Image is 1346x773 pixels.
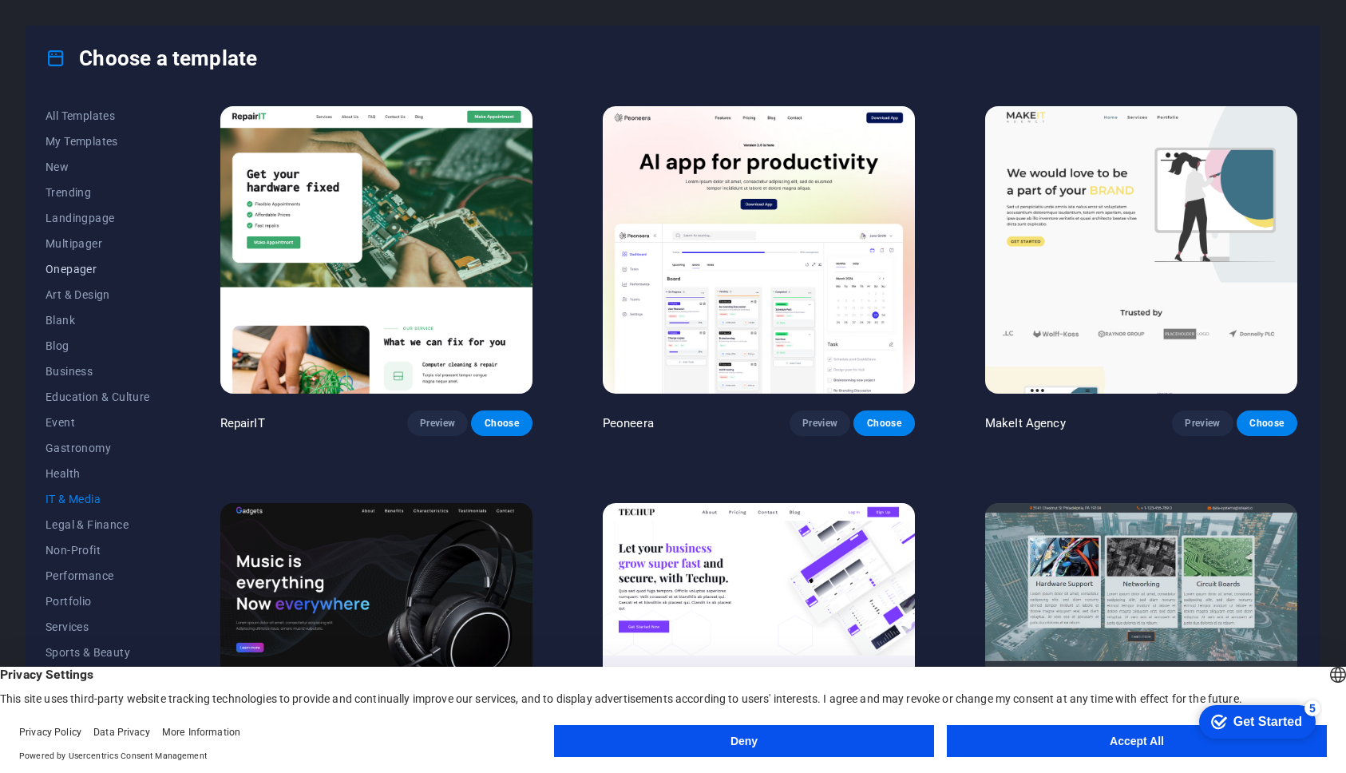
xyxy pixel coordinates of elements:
button: Sports & Beauty [46,640,150,665]
button: Education & Culture [46,384,150,410]
button: Multipager [46,231,150,256]
span: Trending [46,186,150,199]
button: Onepager [46,256,150,282]
button: Trending [46,180,150,205]
button: Portfolio [46,589,150,614]
div: 5 [118,3,134,19]
button: Trades [46,665,150,691]
button: Art & Design [46,282,150,307]
button: Preview [790,410,850,436]
button: Health [46,461,150,486]
span: Services [46,620,150,633]
div: Get Started 5 items remaining, 0% complete [13,8,129,42]
button: Preview [1172,410,1233,436]
span: Legal & Finance [46,518,150,531]
button: Landingpage [46,205,150,231]
span: Multipager [46,237,150,250]
button: Choose [471,410,532,436]
p: Peoneera [603,415,654,431]
span: Choose [484,417,519,430]
button: Choose [1237,410,1297,436]
p: RepairIT [220,415,265,431]
button: IT & Media [46,486,150,512]
span: Preview [1185,417,1220,430]
button: Performance [46,563,150,589]
span: Sports & Beauty [46,646,150,659]
span: Blank [46,314,150,327]
span: Choose [866,417,901,430]
button: Blog [46,333,150,359]
span: Blog [46,339,150,352]
span: Art & Design [46,288,150,301]
button: Preview [407,410,468,436]
span: Onepager [46,263,150,276]
button: All Templates [46,103,150,129]
div: Get Started [47,18,116,32]
span: Health [46,467,150,480]
span: Business [46,365,150,378]
span: Portfolio [46,595,150,608]
button: New [46,154,150,180]
span: Education & Culture [46,390,150,403]
span: Preview [802,417,837,430]
button: Business [46,359,150,384]
button: My Templates [46,129,150,154]
span: Event [46,416,150,429]
button: Non-Profit [46,537,150,563]
button: Event [46,410,150,435]
span: Landingpage [46,212,150,224]
button: Legal & Finance [46,512,150,537]
span: My Templates [46,135,150,148]
img: RepairIT [220,106,532,394]
span: New [46,161,150,173]
button: Gastronomy [46,435,150,461]
span: Non-Profit [46,544,150,557]
h4: Choose a template [46,46,257,71]
img: MakeIt Agency [985,106,1297,394]
button: Blank [46,307,150,333]
span: Gastronomy [46,442,150,454]
p: MakeIt Agency [985,415,1066,431]
span: Performance [46,569,150,582]
span: IT & Media [46,493,150,505]
span: Choose [1249,417,1285,430]
button: Choose [853,410,914,436]
button: Services [46,614,150,640]
span: Preview [420,417,455,430]
img: Peoneera [603,106,915,394]
span: All Templates [46,109,150,122]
